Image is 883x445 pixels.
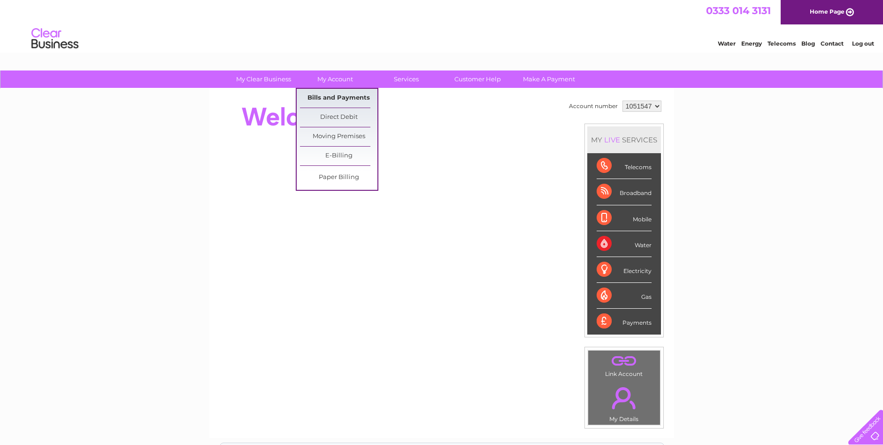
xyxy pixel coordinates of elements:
[368,70,445,88] a: Services
[300,127,377,146] a: Moving Premises
[597,309,652,334] div: Payments
[718,40,736,47] a: Water
[801,40,815,47] a: Blog
[300,108,377,127] a: Direct Debit
[591,353,658,369] a: .
[439,70,516,88] a: Customer Help
[597,205,652,231] div: Mobile
[31,24,79,53] img: logo.png
[567,98,620,114] td: Account number
[296,70,374,88] a: My Account
[587,126,661,153] div: MY SERVICES
[597,231,652,257] div: Water
[852,40,874,47] a: Log out
[597,179,652,205] div: Broadband
[706,5,771,16] a: 0333 014 3131
[597,257,652,283] div: Electricity
[588,379,660,425] td: My Details
[597,283,652,309] div: Gas
[602,135,622,144] div: LIVE
[821,40,844,47] a: Contact
[768,40,796,47] a: Telecoms
[225,70,302,88] a: My Clear Business
[588,350,660,380] td: Link Account
[300,147,377,165] a: E-Billing
[591,382,658,414] a: .
[300,89,377,108] a: Bills and Payments
[220,5,664,46] div: Clear Business is a trading name of Verastar Limited (registered in [GEOGRAPHIC_DATA] No. 3667643...
[510,70,588,88] a: Make A Payment
[597,153,652,179] div: Telecoms
[300,168,377,187] a: Paper Billing
[741,40,762,47] a: Energy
